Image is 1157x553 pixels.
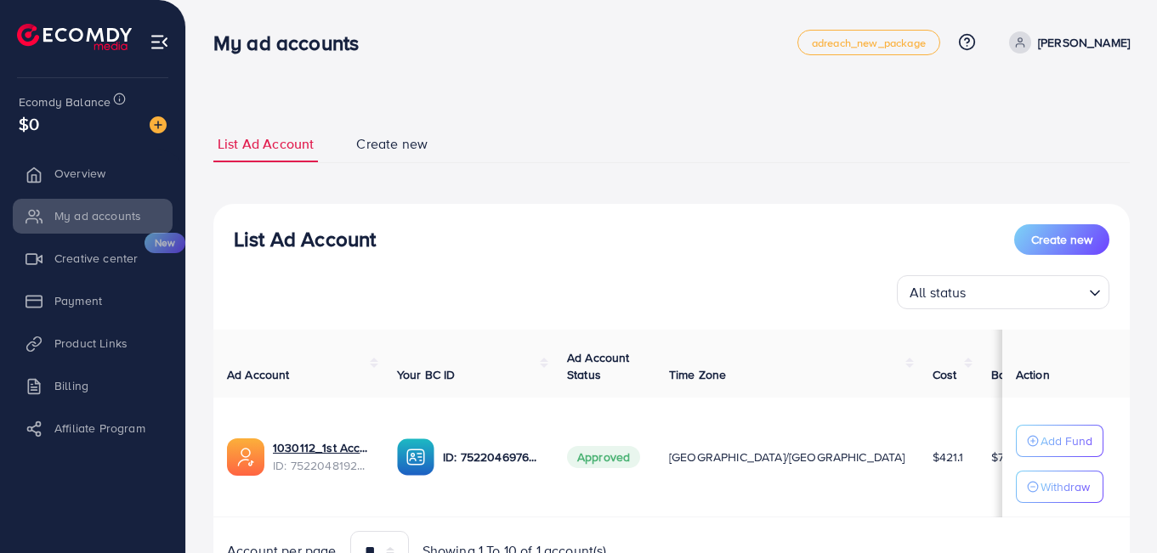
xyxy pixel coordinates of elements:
a: adreach_new_package [797,30,940,55]
span: Action [1016,366,1050,383]
span: $421.1 [933,449,964,466]
span: Ad Account Status [567,349,630,383]
span: Approved [567,446,640,468]
input: Search for option [972,277,1082,305]
span: $0 [19,111,39,136]
span: adreach_new_package [812,37,926,48]
p: ID: 7522046976930856968 [443,447,540,467]
p: Withdraw [1041,477,1090,497]
span: Create new [356,134,428,154]
span: Time Zone [669,366,726,383]
span: Ecomdy Balance [19,93,111,110]
img: menu [150,32,169,52]
a: [PERSON_NAME] [1002,31,1130,54]
div: <span class='underline'>1030112_1st Account | Zohaib Bhai_1751363330022</span></br>75220481922933... [273,439,370,474]
img: ic-ba-acc.ded83a64.svg [397,438,434,476]
h3: My ad accounts [213,31,372,55]
span: Create new [1031,231,1092,248]
span: Cost [933,366,957,383]
h3: List Ad Account [234,227,376,251]
span: [GEOGRAPHIC_DATA]/[GEOGRAPHIC_DATA] [669,449,905,466]
img: image [150,116,167,133]
button: Create new [1014,224,1109,255]
span: All status [906,280,970,305]
button: Withdraw [1016,471,1103,503]
span: ID: 7522048192293355537 [273,457,370,474]
img: logo [17,24,132,50]
span: List Ad Account [218,134,314,154]
a: 1030112_1st Account | Zohaib Bhai_1751363330022 [273,439,370,456]
span: Ad Account [227,366,290,383]
p: [PERSON_NAME] [1038,32,1130,53]
img: ic-ads-acc.e4c84228.svg [227,438,264,476]
button: Add Fund [1016,425,1103,457]
span: Your BC ID [397,366,456,383]
p: Add Fund [1041,431,1092,451]
div: Search for option [897,275,1109,309]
